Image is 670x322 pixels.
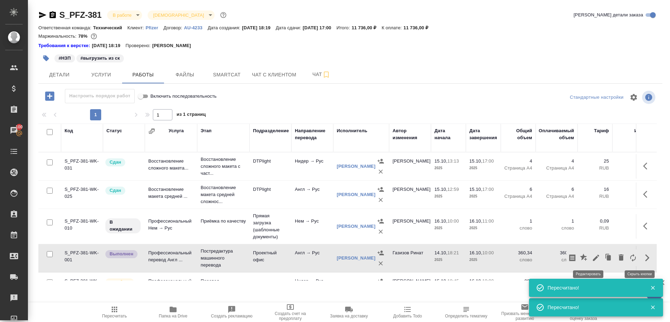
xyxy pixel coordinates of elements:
div: Нажми, чтобы открыть папку с инструкцией [38,42,92,49]
button: Назначить [375,156,386,166]
p: 25 [581,158,609,165]
p: 10:00 [482,250,494,255]
p: слово [539,225,574,232]
button: Определить тематику [437,302,496,322]
p: 18:21 [447,250,459,255]
button: Удалить [615,249,627,266]
span: Создать рекламацию [211,314,253,319]
p: Страница А4 [539,165,574,172]
span: Работы [126,70,160,79]
div: Автор изменения [393,127,427,141]
div: Менеджер проверил работу исполнителя, передает ее на следующий этап [105,186,141,195]
div: Подразделение [253,127,289,134]
p: 1,44 [581,278,609,285]
p: 0,09 [616,218,647,225]
a: Требования к верстке: [38,42,92,49]
button: Добавить тэг [38,51,54,66]
p: 10:00 [482,278,494,284]
p: 15.10, [469,187,482,192]
p: 16 [581,186,609,193]
p: 12:59 [447,187,459,192]
td: Газизов Ринат [389,246,431,270]
div: Дата завершения [469,127,497,141]
button: Удалить [375,258,386,269]
p: Дата сдачи: [276,25,303,30]
span: Пересчитать [102,314,127,319]
p: Ответственная команда: [38,25,93,30]
p: 96 [616,186,647,193]
div: Дата начала [434,127,462,141]
p: В ожидании [110,219,136,233]
p: RUB [616,193,647,200]
button: Назначить [375,248,386,258]
button: Скопировать ссылку для ЯМессенджера [38,11,47,19]
button: [DEMOGRAPHIC_DATA] [151,12,206,18]
p: В работе [110,279,130,286]
p: слово [504,256,532,263]
p: 1 [539,218,574,225]
button: Удалить [375,166,386,177]
td: DTPlight [250,182,291,207]
button: Заявка на доставку [320,302,378,322]
td: Восстановление макета средней ... [145,182,197,207]
p: Договор: [163,25,184,30]
td: S_PFZ-381-WK-001 [61,246,103,270]
button: Сгруппировать [148,128,155,135]
p: Постредактура машинного перевода [201,248,246,269]
button: Добавить работу [40,89,59,103]
div: Направление перевода [295,127,330,141]
button: Добавить оценку [578,249,590,266]
button: Папка на Drive [144,302,202,322]
button: Здесь прячутся важные кнопки [639,186,656,203]
div: Этап [201,127,211,134]
p: #НЗП [59,55,71,62]
p: 15.10, [434,158,447,164]
p: Маржинальность: [38,33,78,39]
svg: Подписаться [322,70,330,79]
p: 980 [504,278,532,285]
button: Назначить [375,184,386,195]
p: [DATE] 17:00 [303,25,337,30]
td: Профессиональный Нидер → Рус [145,274,197,299]
button: Удалить [375,226,386,237]
span: НЗП [54,55,76,61]
p: RUB [616,165,647,172]
td: S_PFZ-381-WK-033 [61,274,103,299]
p: К оплате: [382,25,404,30]
span: выгрузить из ск [76,55,125,61]
p: 2025 [469,193,497,200]
span: из 1 страниц [177,110,206,120]
p: 16.10, [469,278,482,284]
p: Сдан [110,187,121,194]
p: RUB [581,225,609,232]
p: Страница А4 [504,165,532,172]
div: Оплачиваемый объем [539,127,574,141]
td: S_PFZ-381-WK-010 [61,214,103,239]
button: Доп статусы указывают на важность/срочность заказа [219,10,228,20]
div: Исполнитель выполняет работу [105,278,141,287]
div: Исполнитель назначен, приступать к работе пока рано [105,218,141,234]
button: Клонировать [602,249,615,266]
button: Удалить [375,195,386,205]
p: 15.10, [434,187,447,192]
td: Нидер → Рус [291,154,333,179]
div: Статус [106,127,122,134]
span: Чат с клиентом [252,70,296,79]
p: 6 [539,186,574,193]
span: Включить последовательность [150,93,217,100]
td: Англ → Рус [291,246,333,270]
p: [DATE] 18:19 [92,42,126,49]
p: 2025 [434,225,462,232]
p: 2025 [434,193,462,200]
a: [PERSON_NAME] [337,164,375,169]
button: 2127.63 RUB; [89,32,98,41]
p: 15.10, [469,158,482,164]
button: В работе [111,12,134,18]
div: Пересчитано! [548,304,640,311]
td: S_PFZ-381-WK-025 [61,182,103,207]
a: [PERSON_NAME] [337,255,375,261]
div: Итого [634,127,647,134]
p: 13:13 [447,158,459,164]
p: 2025 [434,256,462,263]
p: 78% [78,33,89,39]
